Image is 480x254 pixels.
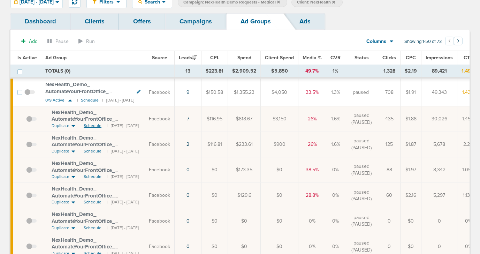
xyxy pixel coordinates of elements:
[261,132,298,157] td: $900
[237,55,251,61] span: Spend
[326,65,345,78] td: 1%
[326,78,345,106] td: 1.3%
[326,183,345,208] td: 0%
[45,81,120,101] span: NexHealth_ Demo_ AutomateYourFrontOffice_ EliminateTediousTasks_ Medical
[378,106,401,132] td: 435
[345,106,378,132] td: paused (PAUSED)
[201,183,228,208] td: $0
[406,55,416,61] span: CPC
[228,65,261,78] td: $2,909.52
[52,225,69,231] span: Duplicate
[326,157,345,182] td: 0%
[326,132,345,157] td: 1.6%
[426,55,453,61] span: Impressions
[228,208,261,234] td: $0
[298,183,326,208] td: 28.8%
[378,132,401,157] td: 125
[261,208,298,234] td: $0
[261,106,298,132] td: $3,150
[457,78,479,106] td: 1.43%
[145,132,175,157] td: Facebook
[45,98,64,103] span: 0/9 Active
[107,123,139,129] small: | [DATE] - [DATE]
[152,55,167,61] span: Source
[102,98,134,103] small: | [DATE] - [DATE]
[175,65,201,78] td: 13
[421,106,457,132] td: 30,026
[201,106,228,132] td: $116.95
[454,37,463,45] button: Go to next page
[145,78,175,106] td: Facebook
[457,183,479,208] td: 1.13%
[201,65,228,78] td: $223.81
[345,208,378,234] td: paused (PAUSED)
[186,141,189,147] a: 2
[81,98,99,103] small: Schedule
[201,157,228,182] td: $0
[345,132,378,157] td: paused (PAUSED)
[145,106,175,132] td: Facebook
[228,78,261,106] td: $1,355.23
[401,65,421,78] td: $2.19
[265,55,294,61] span: Client Spend
[298,65,326,78] td: 49.7%
[298,208,326,234] td: 0%
[52,186,131,212] span: NexHealth_ Demo_ AutomateYourFrontOffice_ EliminateTediousTasks_ Medical_ [DATE]?id=183&cmp_ id=9...
[345,183,378,208] td: paused (PAUSED)
[179,55,197,61] span: Leads
[378,78,401,106] td: 708
[107,174,139,180] small: | [DATE] - [DATE]
[201,78,228,106] td: $150.58
[186,244,190,249] a: 0
[201,208,228,234] td: $0
[326,208,345,234] td: 0%
[52,123,69,129] span: Duplicate
[378,183,401,208] td: 60
[228,157,261,182] td: $173.35
[210,55,219,61] span: CPL
[186,167,190,173] a: 0
[401,208,421,234] td: $0
[261,183,298,208] td: $0
[457,132,479,157] td: 2.2%
[421,157,457,182] td: 8,342
[261,65,298,78] td: $5,850
[378,65,401,78] td: 1,328
[457,65,479,78] td: 1.49%
[186,218,190,224] a: 0
[70,13,119,30] a: Clients
[355,55,369,61] span: Status
[52,109,131,136] span: NexHealth_ Demo_ AutomateYourFrontOffice_ EliminateTediousTasks_ Medical_ [DATE]?id=183&cmp_ id=9...
[261,157,298,182] td: $0
[10,13,70,30] a: Dashboard
[421,78,457,106] td: 49,343
[107,225,139,231] small: | [DATE] - [DATE]
[187,116,189,122] a: 7
[17,36,41,46] button: Add
[84,199,101,205] span: Schedule
[52,199,69,205] span: Duplicate
[401,106,421,132] td: $1.88
[366,38,386,45] span: Columns
[382,55,396,61] span: Clicks
[378,208,401,234] td: 0
[84,148,101,154] span: Schedule
[261,78,298,106] td: $4,050
[298,78,326,106] td: 33.5%
[145,183,175,208] td: Facebook
[165,13,226,30] a: Campaigns
[457,208,479,234] td: 0%
[298,132,326,157] td: 26%
[84,225,101,231] span: Schedule
[421,65,457,78] td: 89,421
[330,55,341,61] span: CVR
[401,157,421,182] td: $1.97
[119,13,165,30] a: Offers
[17,55,37,61] span: Is Active
[107,148,139,154] small: | [DATE] - [DATE]
[404,39,442,45] span: Showing 1-50 of 73
[45,55,67,61] span: Ad Group
[303,55,322,61] span: Media %
[29,38,38,44] span: Add
[457,106,479,132] td: 1.45%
